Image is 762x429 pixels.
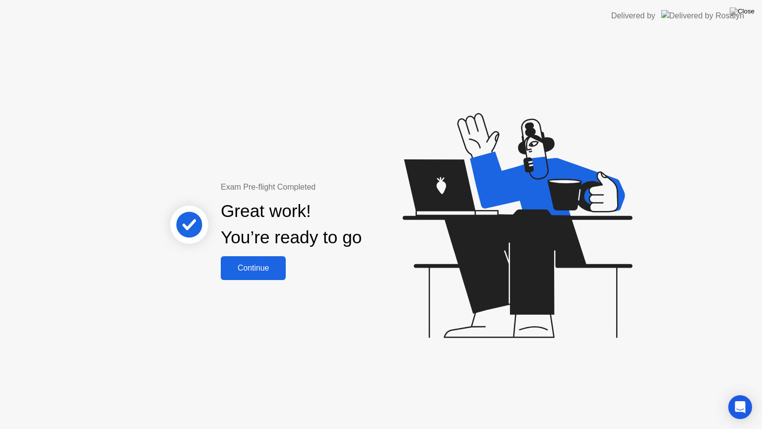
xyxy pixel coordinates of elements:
[611,10,655,22] div: Delivered by
[728,395,752,419] div: Open Intercom Messenger
[221,198,362,251] div: Great work! You’re ready to go
[224,264,283,273] div: Continue
[661,10,744,21] img: Delivered by Rosalyn
[730,7,755,15] img: Close
[221,256,286,280] button: Continue
[221,181,426,193] div: Exam Pre-flight Completed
